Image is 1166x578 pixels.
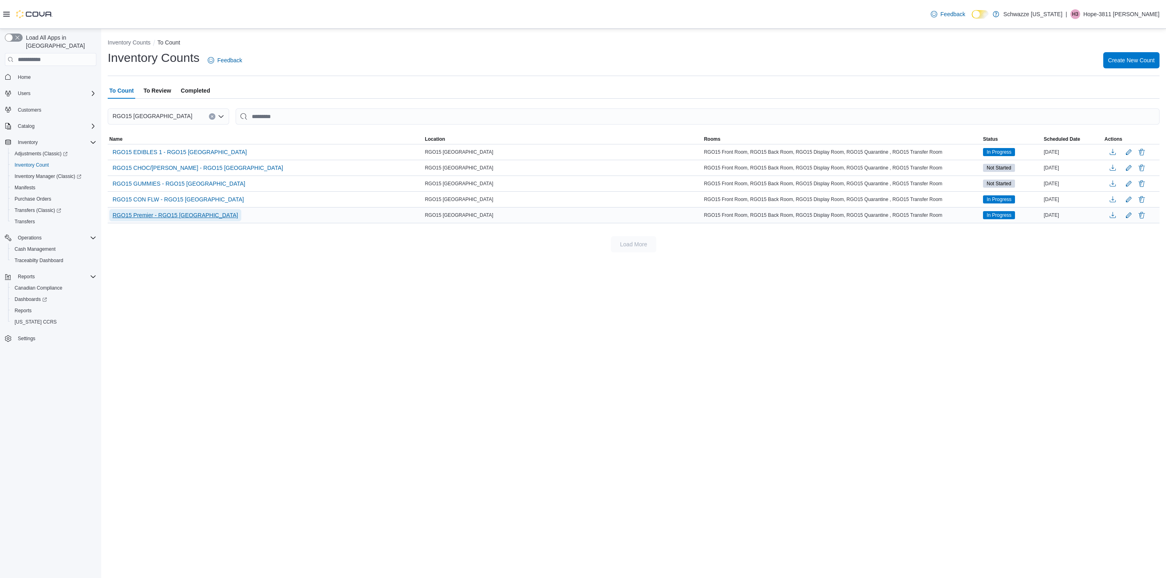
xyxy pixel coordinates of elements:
span: Settings [15,333,96,343]
span: Home [18,74,31,80]
span: Home [15,72,96,82]
span: Not Started [987,164,1011,171]
span: Cash Management [11,244,96,254]
a: Inventory Manager (Classic) [8,171,100,182]
span: RGO15 EDIBLES 1 - RGO15 [GEOGRAPHIC_DATA] [113,148,247,156]
a: Feedback [204,52,245,68]
span: RGO15 CON FLW - RGO15 [GEOGRAPHIC_DATA] [113,195,244,203]
span: Dashboards [11,294,96,304]
a: [US_STATE] CCRS [11,317,60,327]
span: RGO15 [GEOGRAPHIC_DATA] [425,196,493,203]
span: Not Started [987,180,1011,187]
button: Edit count details [1124,146,1134,158]
button: Reports [2,271,100,282]
p: Hope-3811 [PERSON_NAME] [1083,9,1160,19]
div: [DATE] [1042,179,1103,188]
span: Inventory Count [15,162,49,168]
span: To Review [143,83,171,99]
a: Settings [15,334,38,343]
span: Purchase Orders [11,194,96,204]
span: [US_STATE] CCRS [15,319,57,325]
button: Customers [2,104,100,116]
span: Create New Count [1108,56,1155,64]
button: Users [15,89,34,98]
nav: Complex example [5,68,96,365]
button: Reports [8,305,100,316]
a: Reports [11,306,35,315]
button: Create New Count [1103,52,1160,68]
button: Purchase Orders [8,193,100,205]
span: Adjustments (Classic) [11,149,96,159]
button: Status [981,134,1042,144]
button: [US_STATE] CCRS [8,316,100,328]
span: Reports [11,306,96,315]
a: Traceabilty Dashboard [11,256,66,265]
span: In Progress [987,212,1011,219]
span: RGO15 [GEOGRAPHIC_DATA] [425,212,493,218]
span: Inventory [18,139,38,146]
button: Canadian Compliance [8,282,100,294]
span: In Progress [983,148,1015,156]
button: Inventory Counts [108,39,151,46]
button: Operations [15,233,45,243]
a: Purchase Orders [11,194,55,204]
button: Delete [1137,147,1147,157]
div: [DATE] [1042,195,1103,204]
span: Users [18,90,30,97]
span: Inventory [15,138,96,147]
a: Transfers [11,217,38,227]
button: Delete [1137,210,1147,220]
span: Traceabilty Dashboard [11,256,96,265]
span: Users [15,89,96,98]
span: RGO15 Premier - RGO15 [GEOGRAPHIC_DATA] [113,211,238,219]
span: Washington CCRS [11,317,96,327]
button: Load More [611,236,656,252]
div: [DATE] [1042,163,1103,173]
button: Scheduled Date [1042,134,1103,144]
button: Inventory [15,138,41,147]
span: Feedback [217,56,242,64]
span: Load More [620,240,647,248]
span: Transfers [11,217,96,227]
span: Settings [18,335,35,342]
div: RGO15 Front Room, RGO15 Back Room, RGO15 Display Room, RGO15 Quarantine , RGO15 Transfer Room [702,210,981,220]
button: Catalog [15,121,38,131]
span: RGO15 [GEOGRAPHIC_DATA] [425,149,493,155]
a: Adjustments (Classic) [11,149,71,159]
a: Inventory Manager (Classic) [11,171,85,181]
a: Adjustments (Classic) [8,148,100,159]
button: Settings [2,332,100,344]
h1: Inventory Counts [108,50,200,66]
span: Transfers (Classic) [15,207,61,214]
span: Location [425,136,445,142]
button: Users [2,88,100,99]
span: Inventory Manager (Classic) [11,171,96,181]
button: Delete [1137,163,1147,173]
span: In Progress [983,195,1015,203]
span: Canadian Compliance [11,283,96,293]
span: Rooms [704,136,721,142]
p: Schwazze [US_STATE] [1003,9,1062,19]
input: Dark Mode [972,10,989,19]
span: RGO15 [GEOGRAPHIC_DATA] [425,180,493,187]
span: In Progress [987,196,1011,203]
span: Manifests [15,184,35,191]
button: Delete [1137,179,1147,188]
div: [DATE] [1042,147,1103,157]
span: Operations [15,233,96,243]
button: RGO15 EDIBLES 1 - RGO15 [GEOGRAPHIC_DATA] [109,146,250,158]
button: Catalog [2,121,100,132]
span: Status [983,136,998,142]
a: Transfers (Classic) [8,205,100,216]
button: RGO15 Premier - RGO15 [GEOGRAPHIC_DATA] [109,209,241,221]
span: Dashboards [15,296,47,303]
button: Edit count details [1124,162,1134,174]
button: Inventory [2,137,100,148]
div: [DATE] [1042,210,1103,220]
span: Reports [15,307,32,314]
span: Reports [18,273,35,280]
button: Operations [2,232,100,243]
span: Traceabilty Dashboard [15,257,63,264]
span: Canadian Compliance [15,285,62,291]
span: Customers [15,105,96,115]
